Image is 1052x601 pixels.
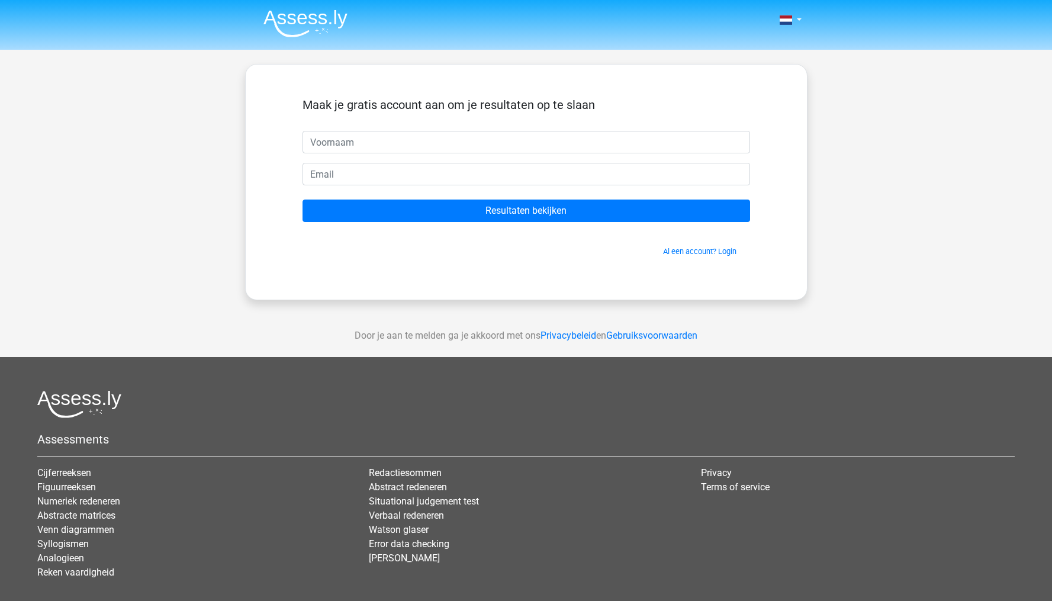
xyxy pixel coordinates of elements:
[263,9,348,37] img: Assessly
[37,432,1015,446] h5: Assessments
[37,510,115,521] a: Abstracte matrices
[541,330,596,341] a: Privacybeleid
[701,467,732,478] a: Privacy
[303,163,750,185] input: Email
[37,496,120,507] a: Numeriek redeneren
[369,538,449,549] a: Error data checking
[369,496,479,507] a: Situational judgement test
[369,524,429,535] a: Watson glaser
[606,330,697,341] a: Gebruiksvoorwaarden
[369,552,440,564] a: [PERSON_NAME]
[37,524,114,535] a: Venn diagrammen
[37,538,89,549] a: Syllogismen
[701,481,770,493] a: Terms of service
[369,467,442,478] a: Redactiesommen
[303,200,750,222] input: Resultaten bekijken
[303,98,750,112] h5: Maak je gratis account aan om je resultaten op te slaan
[37,390,121,418] img: Assessly logo
[37,467,91,478] a: Cijferreeksen
[369,481,447,493] a: Abstract redeneren
[303,131,750,153] input: Voornaam
[37,552,84,564] a: Analogieen
[37,567,114,578] a: Reken vaardigheid
[663,247,736,256] a: Al een account? Login
[37,481,96,493] a: Figuurreeksen
[369,510,444,521] a: Verbaal redeneren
